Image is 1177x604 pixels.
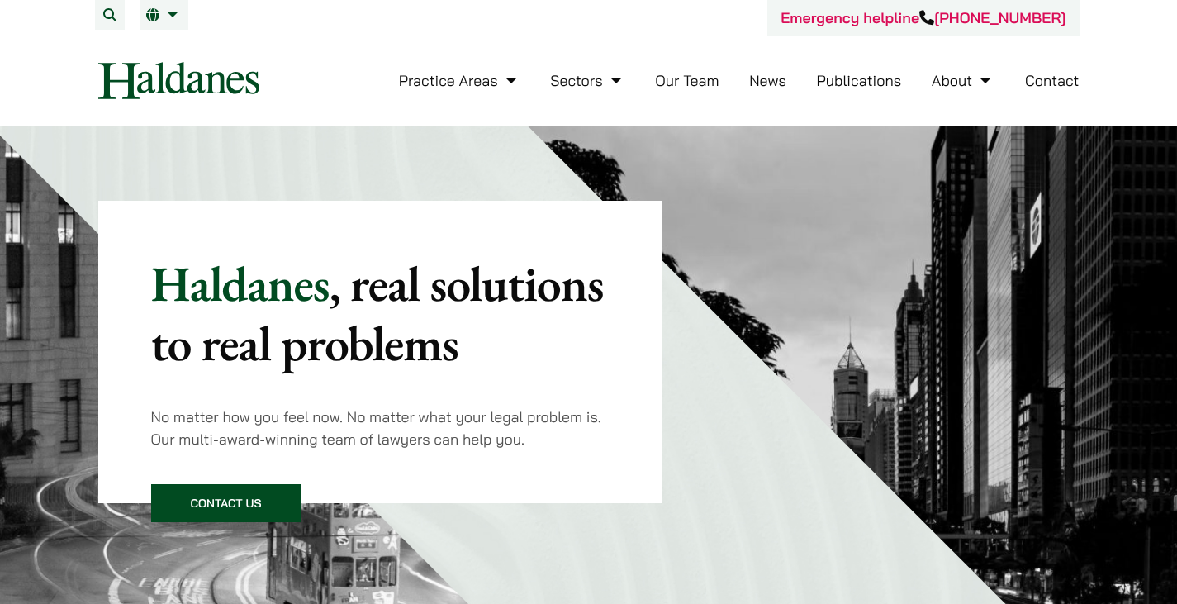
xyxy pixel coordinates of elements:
[399,71,520,90] a: Practice Areas
[151,251,604,375] mark: , real solutions to real problems
[817,71,902,90] a: Publications
[146,8,182,21] a: EN
[749,71,786,90] a: News
[655,71,719,90] a: Our Team
[1025,71,1080,90] a: Contact
[151,484,301,522] a: Contact Us
[932,71,994,90] a: About
[98,62,259,99] img: Logo of Haldanes
[781,8,1065,27] a: Emergency helpline[PHONE_NUMBER]
[151,254,610,373] p: Haldanes
[151,406,610,450] p: No matter how you feel now. No matter what your legal problem is. Our multi-award-winning team of...
[550,71,624,90] a: Sectors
